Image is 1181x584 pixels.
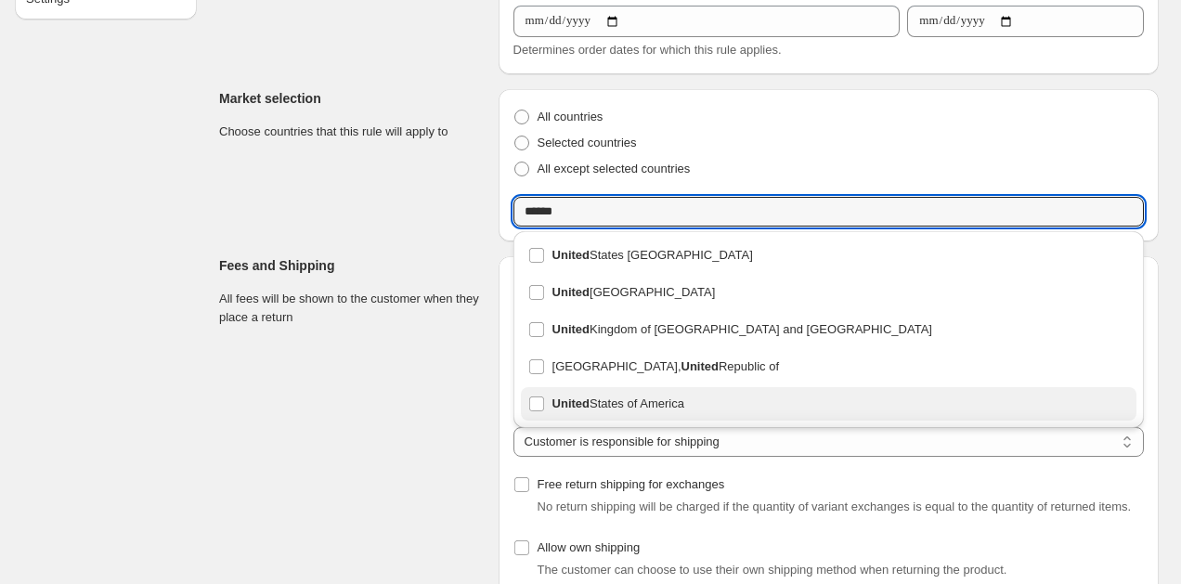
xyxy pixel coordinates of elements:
span: Determines order dates for which this rule applies. [513,43,782,57]
h3: Market selection [219,89,484,108]
li: United States Minor Outlying Islands [513,239,1144,272]
span: The customer can choose to use their own shipping method when returning the product. [538,563,1007,577]
span: Selected countries [538,136,637,149]
span: Allow own shipping [538,540,641,554]
span: Free return shipping for exchanges [538,477,725,491]
span: All countries [538,110,603,123]
li: United States of America [513,383,1144,421]
li: Tanzania, United Republic of [513,346,1144,383]
p: All fees will be shown to the customer when they place a return [219,290,484,327]
h3: Fees and Shipping [219,256,484,275]
span: All except selected countries [538,162,691,175]
p: Choose countries that this rule will apply to [219,123,484,141]
li: United Kingdom of Great Britain and Northern Ireland [513,309,1144,346]
span: No return shipping will be charged if the quantity of variant exchanges is equal to the quantity ... [538,500,1132,513]
li: United Arab Emirates [513,272,1144,309]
